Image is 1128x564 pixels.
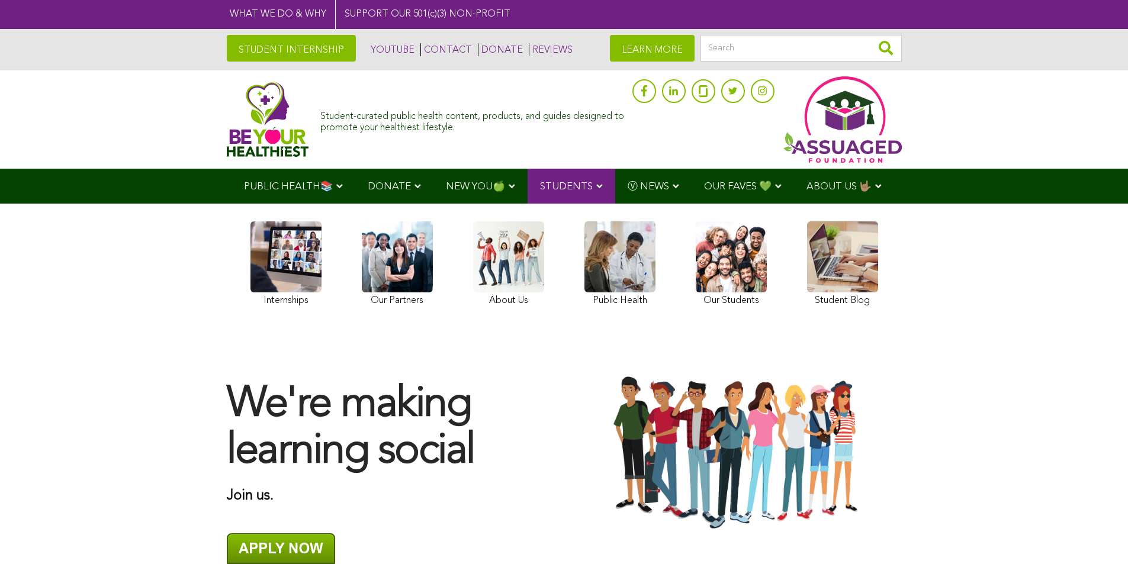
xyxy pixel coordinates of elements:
span: PUBLIC HEALTH📚 [244,182,333,192]
a: YOUTUBE [368,43,414,56]
a: STUDENT INTERNSHIP [227,35,356,62]
img: Group-Of-Students-Assuaged [576,375,902,531]
a: DONATE [478,43,523,56]
img: glassdoor [699,85,707,97]
strong: Join us. [227,489,274,503]
img: Assuaged [227,82,309,157]
a: REVIEWS [529,43,573,56]
iframe: Chat Widget [1069,507,1128,564]
a: CONTACT [420,43,472,56]
span: DONATE [368,182,411,192]
div: Navigation Menu [227,169,902,204]
input: Search [700,35,902,62]
span: NEW YOU🍏 [446,182,505,192]
img: Assuaged App [783,76,902,163]
span: Ⓥ NEWS [628,182,669,192]
h1: We're making learning social [227,382,552,475]
span: OUR FAVES 💚 [704,182,772,192]
div: Student-curated public health content, products, and guides designed to promote your healthiest l... [320,105,626,134]
a: LEARN MORE [610,35,695,62]
span: STUDENTS [540,182,593,192]
span: ABOUT US 🤟🏽 [806,182,872,192]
